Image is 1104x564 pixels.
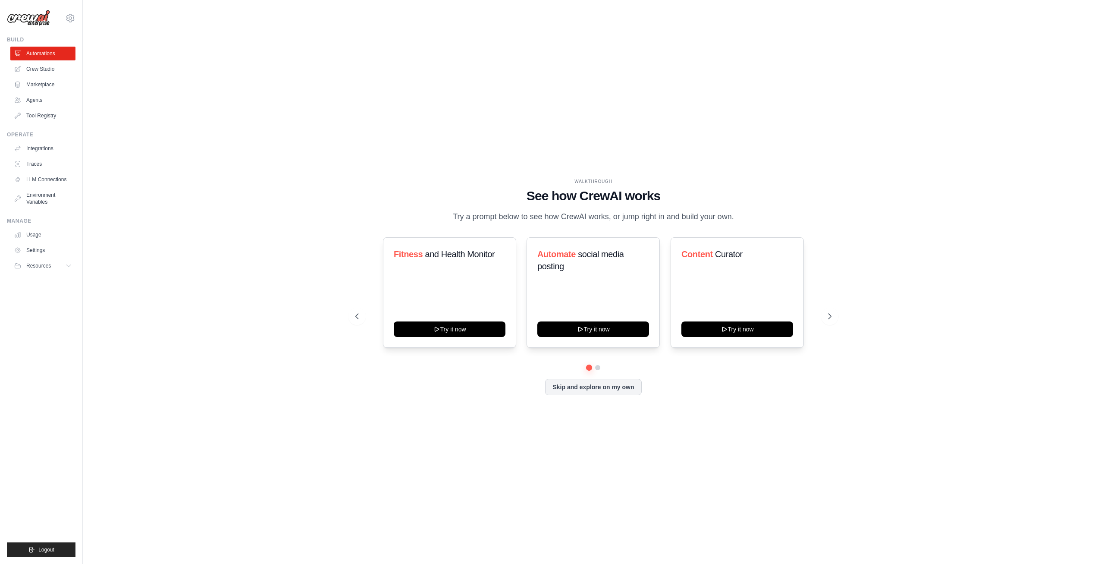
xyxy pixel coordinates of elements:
[10,78,75,91] a: Marketplace
[1061,523,1104,564] div: Виджет чата
[394,249,423,259] span: Fitness
[537,249,624,271] span: social media posting
[10,109,75,123] a: Tool Registry
[10,228,75,242] a: Usage
[425,249,495,259] span: and Health Monitor
[355,188,831,204] h1: See how CrewAI works
[10,173,75,186] a: LLM Connections
[537,321,649,337] button: Try it now
[7,131,75,138] div: Operate
[681,249,713,259] span: Content
[7,36,75,43] div: Build
[7,542,75,557] button: Logout
[394,321,505,337] button: Try it now
[537,249,576,259] span: Automate
[448,211,738,223] p: Try a prompt below to see how CrewAI works, or jump right in and build your own.
[10,62,75,76] a: Crew Studio
[10,93,75,107] a: Agents
[7,10,50,26] img: Logo
[10,47,75,60] a: Automations
[10,188,75,209] a: Environment Variables
[10,243,75,257] a: Settings
[355,178,831,185] div: WALKTHROUGH
[1061,523,1104,564] iframe: Chat Widget
[681,321,793,337] button: Try it now
[545,379,641,395] button: Skip and explore on my own
[715,249,743,259] span: Curator
[10,142,75,155] a: Integrations
[7,217,75,224] div: Manage
[10,157,75,171] a: Traces
[26,262,51,269] span: Resources
[10,259,75,273] button: Resources
[38,546,54,553] span: Logout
